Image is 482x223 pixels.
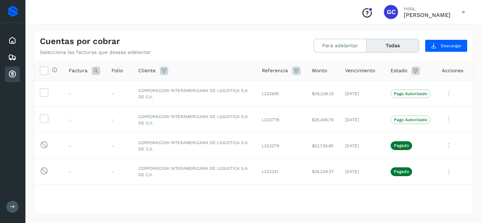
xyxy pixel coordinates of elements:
button: Todas [367,39,419,52]
td: $89,426.24 [306,185,339,211]
p: Pago Autorizado [394,91,427,96]
td: - [106,133,133,159]
h4: Cuentas por cobrar [40,36,120,47]
td: - [63,81,106,107]
td: $36,234.37 [306,159,339,185]
td: [DATE] [339,185,385,211]
p: Selecciona las facturas que deseas adelantar [40,49,151,55]
span: Acciones [442,67,463,74]
td: - [63,133,106,159]
p: Pagado [394,169,409,174]
td: $52,739.85 [306,133,339,159]
span: Monto [312,67,327,74]
td: [DATE] [339,133,385,159]
span: Referencia [262,67,288,74]
p: Pagado [394,143,409,148]
td: CORPORACION INTERAMERICANA DE LOGISTICA S.A DE C.V. [133,133,256,159]
td: - [106,107,133,133]
span: Estado [391,67,407,74]
p: Hola, [404,6,451,12]
span: Folio [112,67,123,74]
span: Cliente [138,67,156,74]
td: [DATE] [339,159,385,185]
td: L222321 [256,159,306,185]
td: - [63,159,106,185]
td: - [63,107,106,133]
td: L223279 [256,133,306,159]
button: Para adelantar [314,39,367,52]
span: Descargar [441,43,462,49]
td: - [106,81,133,107]
td: L222695 [256,81,306,107]
td: $29,338.32 [306,81,339,107]
td: - [63,185,106,211]
td: L221695 [256,185,306,211]
button: Descargar [425,39,468,52]
td: L223778 [256,107,306,133]
span: Vencimiento [345,67,375,74]
td: CORPORACION INTERAMERICANA DE LOGISTICA S.A DE C.V. [133,107,256,133]
p: Pago Autorizado [394,117,427,122]
td: CORPORACION INTERAMERICANA DE LOGISTICA S.A DE C.V. [133,185,256,211]
span: Factura [69,67,88,74]
td: [DATE] [339,81,385,107]
td: - [106,185,133,211]
td: [DATE] [339,107,385,133]
div: Inicio [5,33,20,48]
div: Embarques [5,50,20,65]
td: CORPORACION INTERAMERICANA DE LOGISTICA S.A DE C.V. [133,159,256,185]
td: - [106,159,133,185]
td: $35,446.79 [306,107,339,133]
td: CORPORACION INTERAMERICANA DE LOGISTICA S.A DE C.V. [133,81,256,107]
div: Cuentas por cobrar [5,67,20,82]
p: Genaro Cortez Godínez [404,12,451,18]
